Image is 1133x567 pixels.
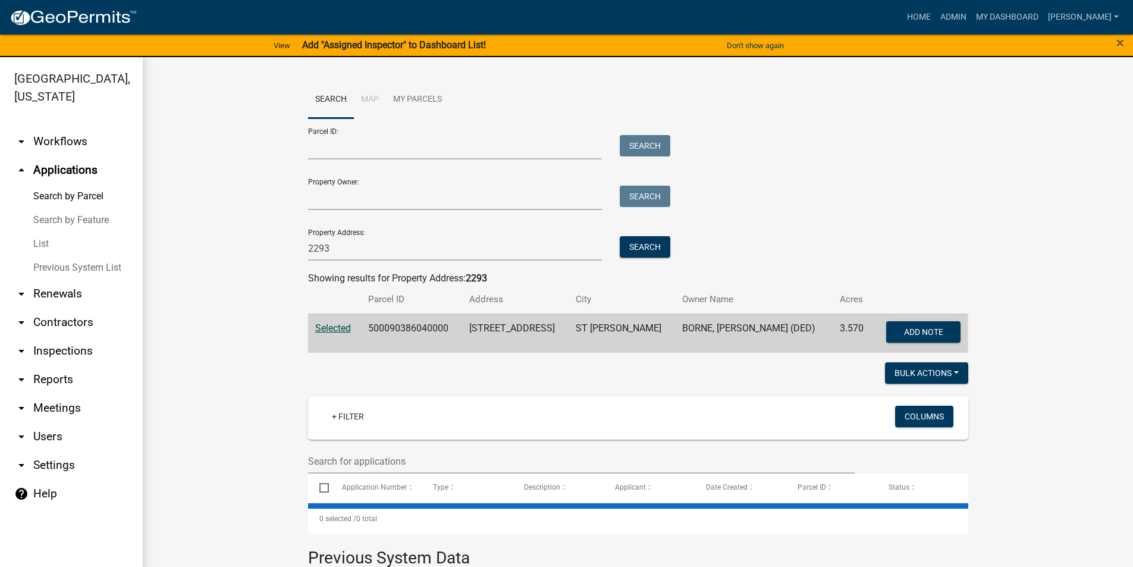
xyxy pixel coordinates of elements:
button: Search [620,186,670,207]
th: Parcel ID [361,286,462,314]
strong: 2293 [466,272,487,284]
td: BORNE, [PERSON_NAME] (DED) [675,314,833,353]
td: [STREET_ADDRESS] [462,314,569,353]
datatable-header-cell: Status [877,474,968,502]
td: 3.570 [833,314,873,353]
span: Parcel ID [798,483,826,491]
input: Search for applications [308,449,855,474]
a: Home [902,6,936,29]
a: Search [308,81,354,119]
th: Address [462,286,569,314]
button: Search [620,135,670,156]
span: Date Created [706,483,748,491]
span: Add Note [904,327,943,336]
a: View [269,36,295,55]
datatable-header-cell: Parcel ID [786,474,877,502]
a: [PERSON_NAME] [1043,6,1123,29]
datatable-header-cell: Applicant [604,474,695,502]
button: Close [1116,36,1124,50]
strong: Add "Assigned Inspector" to Dashboard List! [302,39,486,51]
a: My Parcels [386,81,449,119]
span: Type [433,483,448,491]
button: Don't show again [722,36,789,55]
i: arrow_drop_down [14,134,29,149]
button: Columns [895,406,953,427]
span: × [1116,35,1124,51]
i: arrow_drop_down [14,315,29,330]
th: Acres [833,286,873,314]
i: arrow_drop_up [14,163,29,177]
span: 0 selected / [319,515,356,523]
i: arrow_drop_down [14,458,29,472]
a: Admin [936,6,971,29]
i: arrow_drop_down [14,344,29,358]
datatable-header-cell: Type [422,474,513,502]
i: arrow_drop_down [14,430,29,444]
datatable-header-cell: Date Created [695,474,786,502]
datatable-header-cell: Application Number [331,474,422,502]
button: Bulk Actions [885,362,968,384]
span: Application Number [342,483,407,491]
div: 0 total [308,504,968,534]
i: help [14,487,29,501]
i: arrow_drop_down [14,287,29,301]
span: Status [889,483,909,491]
i: arrow_drop_down [14,401,29,415]
a: Selected [315,322,351,334]
datatable-header-cell: Select [308,474,331,502]
a: + Filter [322,406,374,427]
span: Description [524,483,560,491]
button: Search [620,236,670,258]
th: City [569,286,675,314]
datatable-header-cell: Description [513,474,604,502]
span: Applicant [615,483,646,491]
i: arrow_drop_down [14,372,29,387]
td: ST [PERSON_NAME] [569,314,675,353]
td: 500090386040000 [361,314,462,353]
a: My Dashboard [971,6,1043,29]
button: Add Note [886,321,961,343]
div: Showing results for Property Address: [308,271,968,286]
th: Owner Name [675,286,833,314]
